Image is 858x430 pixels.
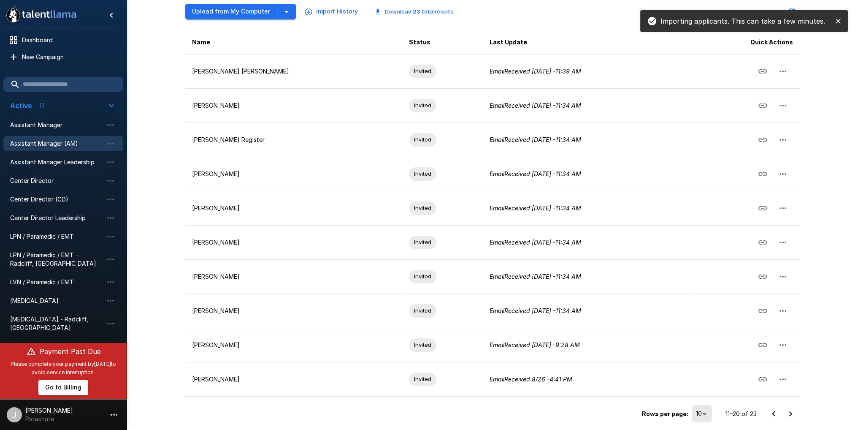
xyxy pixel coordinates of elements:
[192,238,396,247] p: [PERSON_NAME]
[752,135,773,142] span: Copy Interview Link
[413,8,420,15] b: 23
[782,406,799,422] button: Go to next page
[303,4,361,19] button: Import History
[368,5,460,18] button: Download 23 totalresults
[490,341,580,348] i: Email Received [DATE] - 9:28 AM
[185,30,403,54] th: Name
[490,102,581,109] i: Email Received [DATE] - 11:34 AM
[409,67,436,75] span: Invited
[409,101,436,109] span: Invited
[192,101,396,110] p: [PERSON_NAME]
[490,376,572,383] i: Email Received 8/26 - 4:41 PM
[192,375,396,384] p: [PERSON_NAME]
[490,307,581,314] i: Email Received [DATE] - 11:34 AM
[490,273,581,280] i: Email Received [DATE] - 11:34 AM
[642,410,688,418] p: Rows per page:
[409,272,436,280] span: Invited
[752,306,773,313] span: Copy Interview Link
[752,101,773,108] span: Copy Interview Link
[192,204,396,212] p: [PERSON_NAME]
[409,307,436,315] span: Invited
[192,136,396,144] p: [PERSON_NAME] Register
[409,238,436,246] span: Invited
[185,4,277,19] button: Upload from My Computer
[752,375,773,382] span: Copy Interview Link
[192,67,396,76] p: [PERSON_NAME] [PERSON_NAME]
[765,406,782,422] button: Go to previous page
[490,204,581,212] i: Email Received [DATE] - 11:34 AM
[402,30,483,54] th: Status
[409,204,436,212] span: Invited
[752,238,773,245] span: Copy Interview Link
[752,67,773,74] span: Copy Interview Link
[409,136,436,144] span: Invited
[409,170,436,178] span: Invited
[692,405,712,422] div: 10
[192,341,396,349] p: [PERSON_NAME]
[689,30,799,54] th: Quick Actions
[752,340,773,348] span: Copy Interview Link
[832,15,844,27] button: close
[752,169,773,177] span: Copy Interview Link
[192,307,396,315] p: [PERSON_NAME]
[725,410,757,418] p: 11–20 of 23
[490,239,581,246] i: Email Received [DATE] - 11:34 AM
[660,16,825,26] p: Importing applicants. This can take a few minutes.
[483,30,689,54] th: Last Update
[409,375,436,383] span: Invited
[192,272,396,281] p: [PERSON_NAME]
[783,3,800,20] button: Updated Today - 2:02 PM
[490,170,581,177] i: Email Received [DATE] - 11:34 AM
[752,204,773,211] span: Copy Interview Link
[490,68,581,75] i: Email Received [DATE] - 11:39 AM
[490,136,581,143] i: Email Received [DATE] - 11:34 AM
[192,170,396,178] p: [PERSON_NAME]
[752,272,773,279] span: Copy Interview Link
[409,341,436,349] span: Invited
